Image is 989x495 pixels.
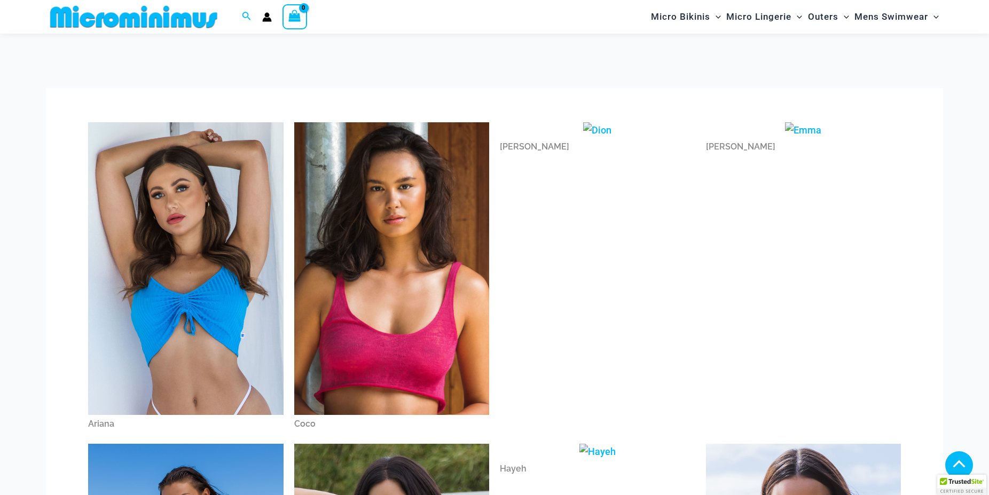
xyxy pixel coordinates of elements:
a: Emma[PERSON_NAME] [706,122,901,156]
div: TrustedSite Certified [937,475,986,495]
a: Mens SwimwearMenu ToggleMenu Toggle [852,3,941,30]
img: MM SHOP LOGO FLAT [46,5,222,29]
a: Search icon link [242,10,252,23]
span: Menu Toggle [838,3,849,30]
img: Emma [785,122,821,138]
div: [PERSON_NAME] [500,138,695,156]
span: Outers [808,3,838,30]
a: CocoCoco [294,122,490,433]
span: Mens Swimwear [854,3,928,30]
span: Micro Bikinis [651,3,710,30]
div: Coco [294,415,490,433]
a: View Shopping Cart, empty [282,4,307,29]
img: Coco [294,122,490,415]
span: Menu Toggle [791,3,802,30]
nav: Site Navigation [647,2,943,32]
a: Micro LingerieMenu ToggleMenu Toggle [724,3,805,30]
a: Account icon link [262,12,272,22]
a: Dion[PERSON_NAME] [500,122,695,156]
div: Ariana [88,415,284,433]
img: Dion [583,122,611,138]
div: Hayeh [500,460,695,478]
img: Ariana [88,122,284,415]
span: Menu Toggle [710,3,721,30]
span: Micro Lingerie [726,3,791,30]
a: ArianaAriana [88,122,284,433]
img: Hayeh [579,444,616,460]
span: Menu Toggle [928,3,939,30]
a: Micro BikinisMenu ToggleMenu Toggle [648,3,724,30]
a: OutersMenu ToggleMenu Toggle [805,3,852,30]
a: HayehHayeh [500,444,695,478]
div: [PERSON_NAME] [706,138,901,156]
